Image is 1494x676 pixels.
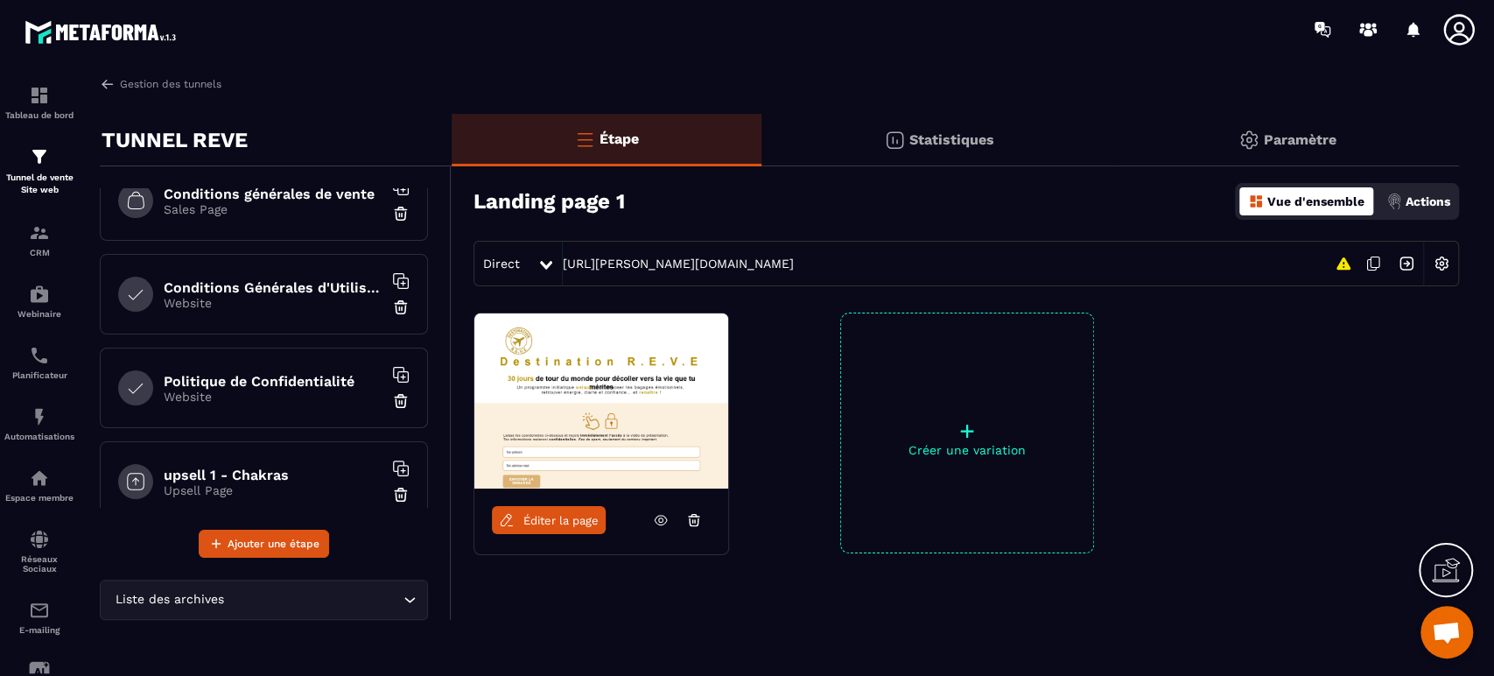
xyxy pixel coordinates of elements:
img: formation [29,146,50,167]
p: Tableau de bord [4,110,74,120]
a: [URL][PERSON_NAME][DOMAIN_NAME] [563,257,794,271]
img: stats.20deebd0.svg [884,130,905,151]
img: formation [29,222,50,243]
a: schedulerschedulerPlanificateur [4,332,74,393]
img: logo [25,16,182,48]
img: dashboard-orange.40269519.svg [1248,194,1264,209]
p: TUNNEL REVE [102,123,248,158]
p: Réseaux Sociaux [4,554,74,574]
a: automationsautomationsAutomatisations [4,393,74,454]
img: email [29,600,50,621]
p: Paramètre [1264,131,1336,148]
img: setting-gr.5f69749f.svg [1238,130,1259,151]
p: CRM [4,248,74,257]
a: formationformationTunnel de vente Site web [4,133,74,209]
a: Gestion des tunnels [100,76,221,92]
div: Search for option [100,580,428,620]
img: automations [29,468,50,489]
img: setting-w.858f3a88.svg [1425,247,1458,280]
p: Planificateur [4,370,74,380]
div: Ouvrir le chat [1420,606,1473,658]
h6: Conditions générales de vente [164,186,382,202]
img: formation [29,85,50,106]
a: automationsautomationsWebinaire [4,271,74,332]
img: arrow-next.bcc2205e.svg [1390,247,1423,280]
a: formationformationTableau de bord [4,72,74,133]
h6: upsell 1 - Chakras [164,467,382,483]
p: Actions [1406,194,1450,208]
h6: Politique de Confidentialité [164,373,382,390]
p: Créer une variation [841,443,1093,457]
img: trash [392,205,410,222]
h3: Landing page 1 [473,189,625,214]
p: Website [164,390,382,404]
a: social-networksocial-networkRéseaux Sociaux [4,516,74,587]
input: Search for option [228,590,399,609]
img: automations [29,406,50,427]
img: trash [392,392,410,410]
a: automationsautomationsEspace membre [4,454,74,516]
button: Ajouter une étape [199,530,329,558]
h6: Conditions Générales d'Utilisation [164,279,382,296]
p: E-mailing [4,625,74,635]
p: Sales Page [164,202,382,216]
a: formationformationCRM [4,209,74,271]
img: social-network [29,529,50,550]
span: Direct [483,257,520,271]
p: Statistiques [909,131,994,148]
img: image [474,313,728,489]
p: Étape [600,130,639,147]
p: Automatisations [4,432,74,441]
p: Tunnel de vente Site web [4,172,74,196]
span: Liste des archives [111,590,228,609]
span: Éditer la page [523,514,599,527]
p: Upsell Page [164,483,382,497]
img: trash [392,299,410,316]
img: bars-o.4a397970.svg [574,129,595,150]
p: Vue d'ensemble [1267,194,1364,208]
a: emailemailE-mailing [4,587,74,648]
p: Espace membre [4,493,74,503]
p: Website [164,296,382,310]
span: Ajouter une étape [228,535,319,553]
p: Webinaire [4,309,74,319]
img: automations [29,284,50,305]
img: actions.d6e523a2.png [1386,194,1402,209]
p: + [841,419,1093,443]
img: arrow [100,76,116,92]
a: Éditer la page [492,506,606,534]
img: scheduler [29,345,50,366]
img: trash [392,486,410,503]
